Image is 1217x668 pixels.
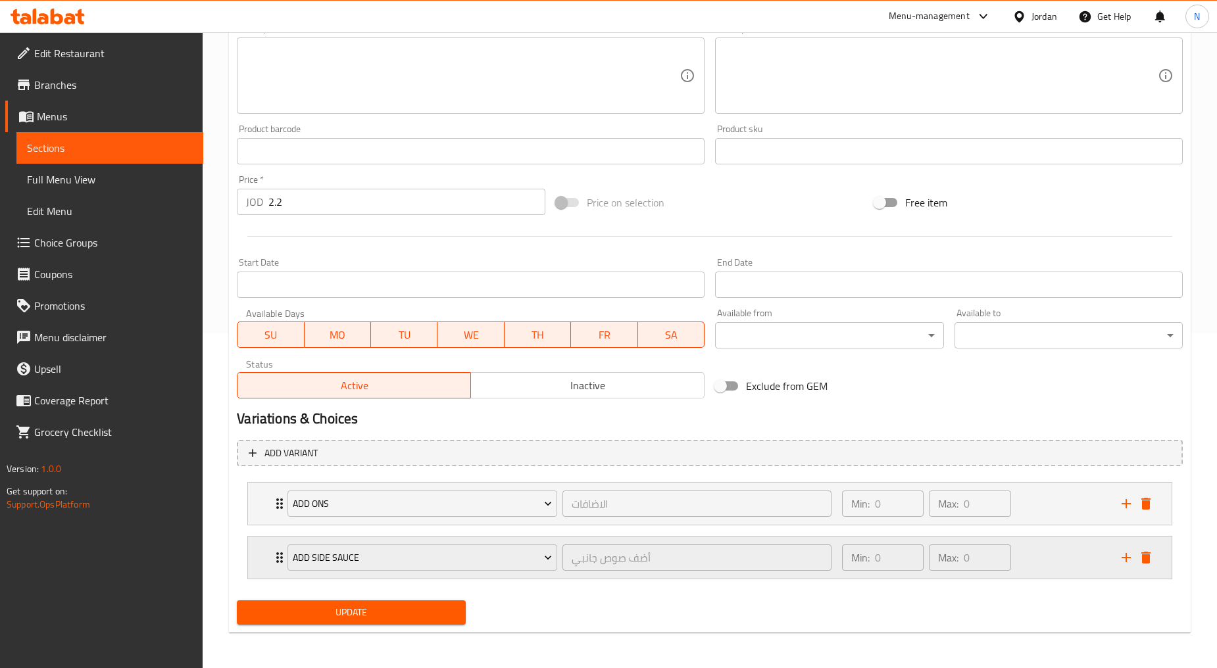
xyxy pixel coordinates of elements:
button: Active [237,372,471,398]
span: Sections [27,140,193,156]
button: MO [305,322,371,348]
span: Add Ons [293,496,552,512]
p: JOD [246,194,263,210]
input: Please enter product barcode [237,138,705,164]
button: Update [237,600,465,625]
span: Edit Restaurant [34,45,193,61]
input: Please enter product sku [715,138,1183,164]
button: add [1116,494,1136,513]
span: Edit Menu [27,203,193,219]
span: Grocery Checklist [34,424,193,440]
a: Edit Menu [16,195,203,227]
span: Update [247,604,455,621]
button: Add Ons [287,490,557,517]
span: Get support on: [7,483,67,500]
button: TH [505,322,571,348]
button: FR [571,322,637,348]
div: ​ [715,322,943,348]
span: 1.0.0 [41,460,61,477]
button: delete [1136,494,1156,513]
a: Menu disclaimer [5,322,203,353]
span: TH [510,325,566,345]
button: Inactive [470,372,705,398]
a: Upsell [5,353,203,385]
span: Branches [34,77,193,93]
div: Expand [248,483,1172,525]
span: Add variant [264,445,318,462]
button: delete [1136,548,1156,567]
li: Expand [237,531,1183,584]
span: SA [643,325,699,345]
span: TU [376,325,432,345]
span: Coupons [34,266,193,282]
span: Coverage Report [34,393,193,408]
span: Free item [905,195,947,210]
span: Menus [37,108,193,124]
button: Add variant [237,440,1183,467]
a: Coupons [5,258,203,290]
a: Choice Groups [5,227,203,258]
input: Please enter price [268,189,545,215]
span: FR [576,325,632,345]
a: Support.OpsPlatform [7,496,90,513]
span: Exclude from GEM [746,378,828,394]
p: Max: [938,550,958,565]
span: Promotions [34,298,193,314]
div: Expand [248,537,1172,579]
span: Active [243,376,466,395]
span: Add Side Sauce [293,550,552,566]
div: ​ [955,322,1183,348]
span: Choice Groups [34,235,193,251]
span: Upsell [34,361,193,377]
span: Version: [7,460,39,477]
span: WE [443,325,499,345]
a: Promotions [5,290,203,322]
span: SU [243,325,299,345]
span: Price on selection [587,195,664,210]
p: Max: [938,496,958,512]
span: Inactive [476,376,699,395]
span: N [1194,9,1200,24]
span: Menu disclaimer [34,329,193,345]
div: Jordan [1031,9,1057,24]
span: Full Menu View [27,172,193,187]
a: Sections [16,132,203,164]
button: add [1116,548,1136,567]
button: Add Side Sauce [287,544,557,571]
button: SA [638,322,705,348]
a: Grocery Checklist [5,416,203,448]
p: Min: [851,496,870,512]
a: Menus [5,101,203,132]
a: Edit Restaurant [5,37,203,69]
a: Coverage Report [5,385,203,416]
button: WE [437,322,504,348]
p: Min: [851,550,870,565]
a: Full Menu View [16,164,203,195]
h2: Variations & Choices [237,409,1183,429]
span: MO [310,325,366,345]
a: Branches [5,69,203,101]
li: Expand [237,477,1183,531]
div: Menu-management [889,9,970,24]
button: SU [237,322,304,348]
button: TU [371,322,437,348]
